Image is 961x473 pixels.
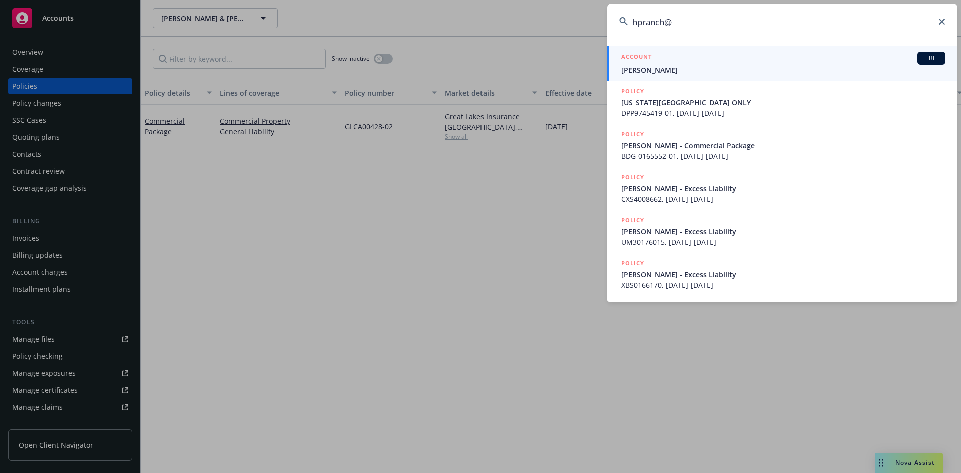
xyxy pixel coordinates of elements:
span: DPP9745419-01, [DATE]-[DATE] [621,108,945,118]
a: ACCOUNTBI[PERSON_NAME] [607,46,957,81]
span: [US_STATE][GEOGRAPHIC_DATA] ONLY [621,97,945,108]
span: [PERSON_NAME] - Excess Liability [621,226,945,237]
h5: POLICY [621,215,644,225]
input: Search... [607,4,957,40]
a: POLICY[US_STATE][GEOGRAPHIC_DATA] ONLYDPP9745419-01, [DATE]-[DATE] [607,81,957,124]
a: POLICY[PERSON_NAME] - Excess LiabilityXBS0166170, [DATE]-[DATE] [607,253,957,296]
h5: POLICY [621,86,644,96]
a: POLICY[PERSON_NAME] - Excess LiabilityCXS4008662, [DATE]-[DATE] [607,167,957,210]
span: BDG-0165552-01, [DATE]-[DATE] [621,151,945,161]
span: [PERSON_NAME] - Commercial Package [621,140,945,151]
h5: ACCOUNT [621,52,652,64]
span: XBS0166170, [DATE]-[DATE] [621,280,945,290]
h5: POLICY [621,258,644,268]
span: [PERSON_NAME] - Excess Liability [621,269,945,280]
span: BI [921,54,941,63]
span: UM30176015, [DATE]-[DATE] [621,237,945,247]
h5: POLICY [621,172,644,182]
span: CXS4008662, [DATE]-[DATE] [621,194,945,204]
a: POLICY[PERSON_NAME] - Commercial PackageBDG-0165552-01, [DATE]-[DATE] [607,124,957,167]
span: [PERSON_NAME] [621,65,945,75]
a: POLICY[PERSON_NAME] - Excess LiabilityUM30176015, [DATE]-[DATE] [607,210,957,253]
h5: POLICY [621,129,644,139]
span: [PERSON_NAME] - Excess Liability [621,183,945,194]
